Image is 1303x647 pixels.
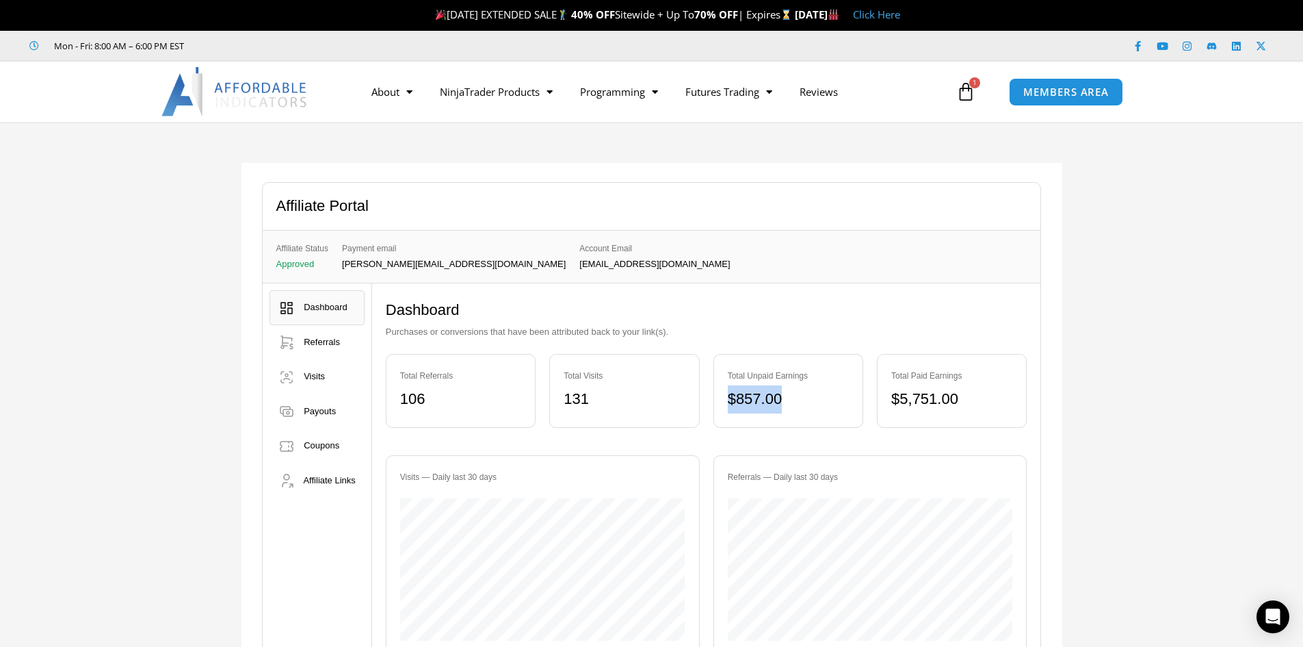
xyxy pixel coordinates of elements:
bdi: 5,751.00 [891,390,958,407]
a: Dashboard [269,290,365,325]
div: Total Paid Earnings [891,368,1012,383]
nav: Menu [358,76,953,107]
p: Approved [276,259,329,269]
div: Total Unpaid Earnings [728,368,849,383]
a: Programming [566,76,672,107]
div: Visits — Daily last 30 days [400,470,685,485]
span: Account Email [579,241,730,256]
span: Dashboard [304,302,347,312]
a: Referrals [269,325,365,360]
div: Referrals — Daily last 30 days [728,470,1013,485]
span: Affiliate Status [276,241,329,256]
img: 🏭 [828,10,839,20]
h2: Affiliate Portal [276,196,369,216]
span: Coupons [304,440,339,451]
a: Visits [269,359,365,394]
p: Purchases or conversions that have been attributed back to your link(s). [386,324,1027,340]
span: MEMBERS AREA [1023,87,1109,97]
a: NinjaTrader Products [426,76,566,107]
img: LogoAI | Affordable Indicators – NinjaTrader [161,67,308,116]
span: Mon - Fri: 8:00 AM – 6:00 PM EST [51,38,184,54]
a: Reviews [786,76,852,107]
img: ⌛ [781,10,791,20]
a: Click Here [853,8,900,21]
a: MEMBERS AREA [1009,78,1123,106]
img: 🏌️‍♂️ [557,10,568,20]
div: 131 [564,385,685,414]
div: Total Referrals [400,368,521,383]
strong: 70% OFF [694,8,738,21]
span: $ [728,390,736,407]
strong: 40% OFF [571,8,615,21]
h2: Dashboard [386,301,1027,320]
a: Payouts [269,394,365,429]
span: $ [891,390,899,407]
bdi: 857.00 [728,390,782,407]
iframe: Customer reviews powered by Trustpilot [203,39,408,53]
span: Affiliate Links [303,475,355,485]
img: 🎉 [436,10,446,20]
div: 106 [400,385,521,414]
span: Payment email [342,241,566,256]
span: Visits [304,371,325,381]
a: 1 [936,72,996,112]
p: [PERSON_NAME][EMAIL_ADDRESS][DOMAIN_NAME] [342,259,566,269]
a: About [358,76,426,107]
span: Referrals [304,337,340,347]
a: Coupons [269,429,365,464]
a: Affiliate Links [269,464,365,498]
span: 1 [969,77,980,88]
div: Total Visits [564,368,685,383]
strong: [DATE] [795,8,839,21]
span: [DATE] EXTENDED SALE Sitewide + Up To | Expires [432,8,795,21]
p: [EMAIL_ADDRESS][DOMAIN_NAME] [579,259,730,269]
div: Open Intercom Messenger [1256,600,1289,633]
a: Futures Trading [672,76,786,107]
span: Payouts [304,406,336,416]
